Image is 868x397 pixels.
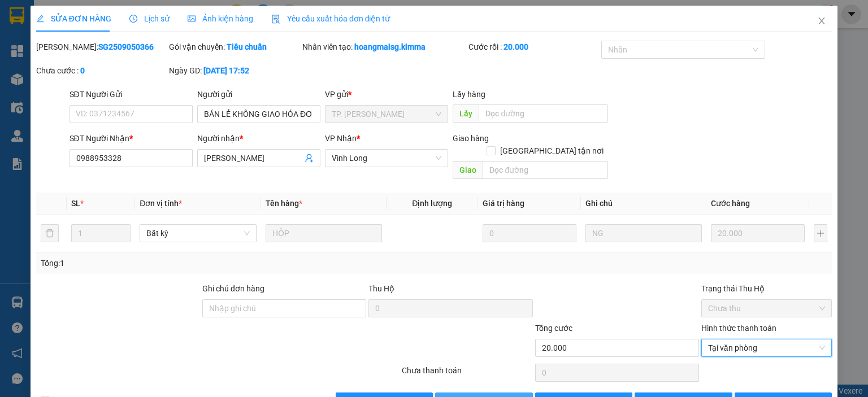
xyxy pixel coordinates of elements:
[701,324,776,333] label: Hình thức thanh toán
[806,6,837,37] button: Close
[271,15,280,24] img: icon
[129,15,137,23] span: clock-circle
[197,132,320,145] div: Người nhận
[483,224,576,242] input: 0
[483,161,608,179] input: Dọc đường
[6,6,45,45] img: logo.jpg
[266,224,382,242] input: VD: Bàn, Ghế
[146,225,249,242] span: Bất kỳ
[78,75,138,109] b: 107/1 , Đường 2/9 P1, TP Vĩnh Long
[453,161,483,179] span: Giao
[78,61,150,73] li: VP Vĩnh Long
[36,15,44,23] span: edit
[585,224,702,242] input: Ghi Chú
[140,199,182,208] span: Đơn vị tính
[70,88,193,101] div: SĐT Người Gửi
[483,199,524,208] span: Giá trị hàng
[6,61,78,86] li: VP TP. [PERSON_NAME]
[708,300,825,317] span: Chưa thu
[169,41,300,53] div: Gói vận chuyển:
[325,88,448,101] div: VP gửi
[197,88,320,101] div: Người gửi
[80,66,85,75] b: 0
[188,14,253,23] span: Ảnh kiện hàng
[453,90,485,99] span: Lấy hàng
[305,154,314,163] span: user-add
[332,150,441,167] span: Vĩnh Long
[701,282,832,295] div: Trạng thái Thu Hộ
[98,42,154,51] b: SG2509050366
[71,199,80,208] span: SL
[41,257,336,269] div: Tổng: 1
[535,324,572,333] span: Tổng cước
[227,42,267,51] b: Tiêu chuẩn
[581,193,706,215] th: Ghi chú
[302,41,466,53] div: Nhân viên tạo:
[332,106,441,123] span: TP. Hồ Chí Minh
[41,224,59,242] button: delete
[814,224,827,242] button: plus
[202,299,366,317] input: Ghi chú đơn hàng
[711,199,750,208] span: Cước hàng
[453,134,489,143] span: Giao hàng
[6,6,164,48] li: [PERSON_NAME] - 0931936768
[36,14,111,23] span: SỬA ĐƠN HÀNG
[266,199,302,208] span: Tên hàng
[453,104,479,123] span: Lấy
[36,41,167,53] div: [PERSON_NAME]:
[78,76,86,84] span: environment
[368,284,394,293] span: Thu Hộ
[354,42,426,51] b: hoangmaisg.kimma
[169,64,300,77] div: Ngày GD:
[401,364,533,384] div: Chưa thanh toán
[325,134,357,143] span: VP Nhận
[203,66,249,75] b: [DATE] 17:52
[817,16,826,25] span: close
[271,14,390,23] span: Yêu cầu xuất hóa đơn điện tử
[479,104,608,123] input: Dọc đường
[711,224,805,242] input: 0
[496,145,608,157] span: [GEOGRAPHIC_DATA] tận nơi
[468,41,599,53] div: Cước rồi :
[202,284,264,293] label: Ghi chú đơn hàng
[412,199,452,208] span: Định lượng
[70,132,193,145] div: SĐT Người Nhận
[36,64,167,77] div: Chưa cước :
[504,42,528,51] b: 20.000
[188,15,196,23] span: picture
[708,339,825,356] span: Tại văn phòng
[129,14,170,23] span: Lịch sử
